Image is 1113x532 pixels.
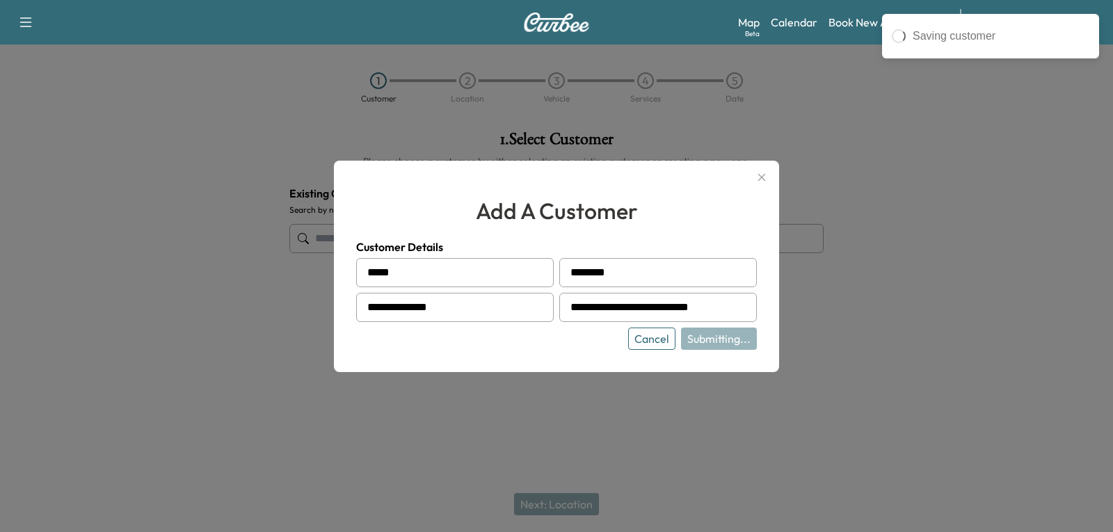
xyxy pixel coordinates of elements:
[356,194,757,227] h2: add a customer
[356,239,757,255] h4: Customer Details
[738,14,760,31] a: MapBeta
[913,28,1089,45] div: Saving customer
[628,328,675,350] button: Cancel
[771,14,817,31] a: Calendar
[523,13,590,32] img: Curbee Logo
[828,14,946,31] a: Book New Appointment
[745,29,760,39] div: Beta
